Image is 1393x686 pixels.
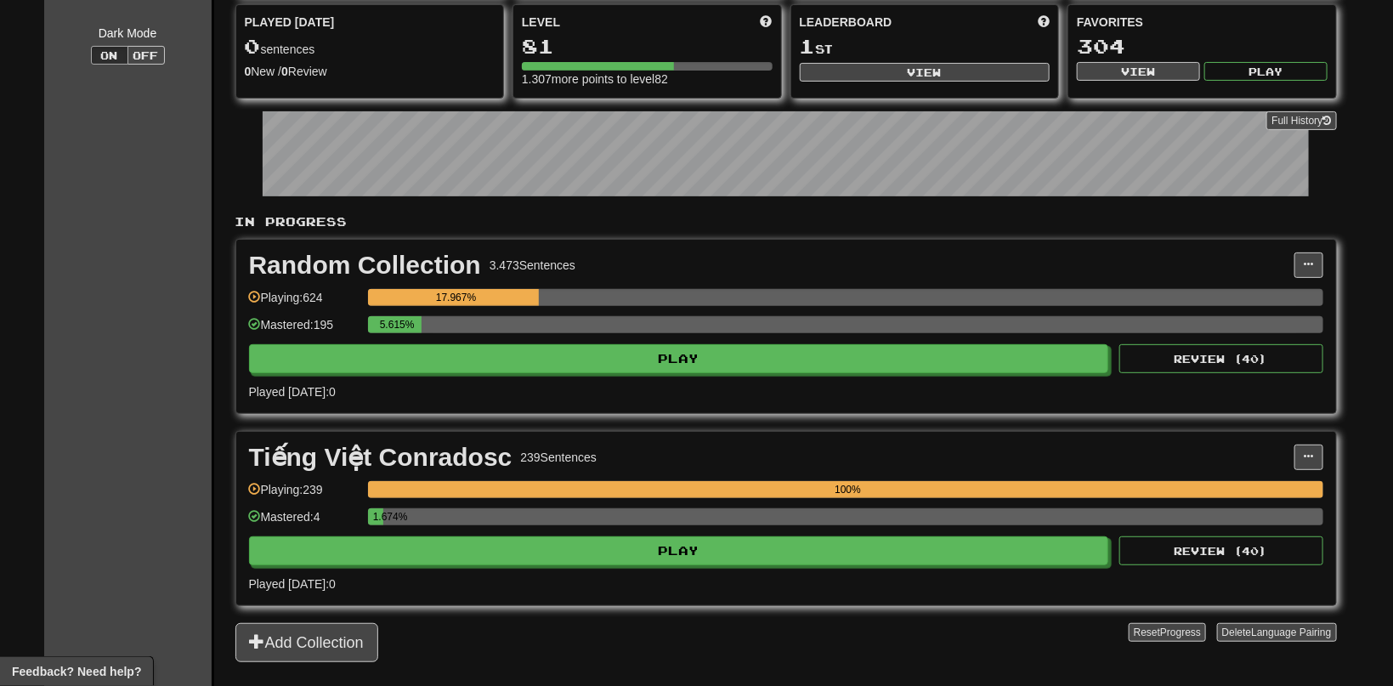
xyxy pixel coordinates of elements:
[249,481,360,509] div: Playing: 239
[522,14,560,31] span: Level
[1129,623,1206,642] button: ResetProgress
[373,508,384,525] div: 1.674%
[249,577,336,591] span: Played [DATE]: 0
[1119,536,1323,565] button: Review (40)
[800,34,816,58] span: 1
[245,63,495,80] div: New / Review
[522,71,773,88] div: 1.307 more points to level 82
[800,63,1050,82] button: View
[281,65,288,78] strong: 0
[249,385,336,399] span: Played [DATE]: 0
[800,36,1050,58] div: st
[249,289,360,317] div: Playing: 624
[1038,14,1050,31] span: This week in points, UTC
[520,449,597,466] div: 239 Sentences
[57,25,199,42] div: Dark Mode
[761,14,773,31] span: Score more points to level up
[249,536,1109,565] button: Play
[373,481,1323,498] div: 100%
[127,46,165,65] button: Off
[1266,111,1336,130] a: Full History
[373,316,422,333] div: 5.615%
[1251,626,1331,638] span: Language Pairing
[1204,62,1328,81] button: Play
[1077,14,1328,31] div: Favorites
[1119,344,1323,373] button: Review (40)
[91,46,128,65] button: On
[249,508,360,536] div: Mastered: 4
[800,14,892,31] span: Leaderboard
[1160,626,1201,638] span: Progress
[1217,623,1337,642] button: DeleteLanguage Pairing
[249,344,1109,373] button: Play
[245,14,335,31] span: Played [DATE]
[522,36,773,57] div: 81
[373,289,540,306] div: 17.967%
[249,252,481,278] div: Random Collection
[245,34,261,58] span: 0
[249,445,512,470] div: Tiếng Việt Conradosc
[245,36,495,58] div: sentences
[12,663,141,680] span: Open feedback widget
[235,623,378,662] button: Add Collection
[235,213,1337,230] p: In Progress
[1077,62,1200,81] button: View
[1077,36,1328,57] div: 304
[249,316,360,344] div: Mastered: 195
[245,65,252,78] strong: 0
[490,257,575,274] div: 3.473 Sentences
